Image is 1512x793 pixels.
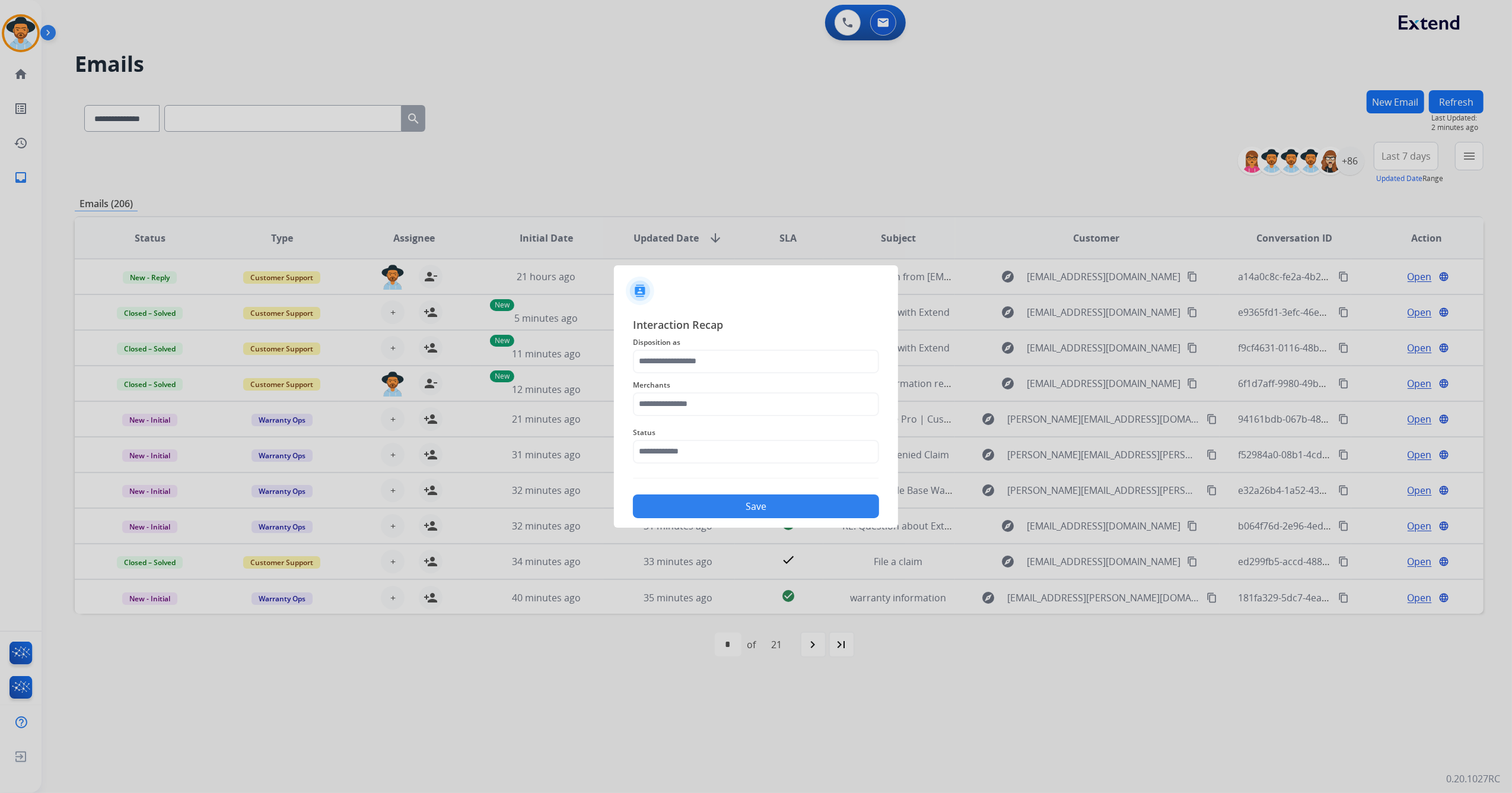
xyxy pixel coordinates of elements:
[1446,772,1500,786] p: 0.20.1027RC
[633,316,879,335] span: Interaction Recap
[633,478,879,478] img: contact-recap-line.svg
[633,494,879,518] button: Save
[633,378,879,392] span: Merchants
[633,426,879,440] span: Status
[633,335,879,350] span: Disposition as
[626,277,654,305] img: contactIcon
